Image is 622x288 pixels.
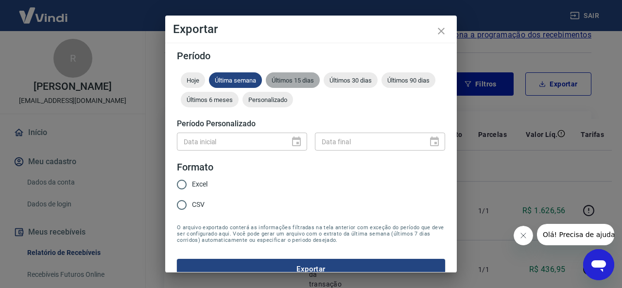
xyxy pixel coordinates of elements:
[242,96,293,103] span: Personalizado
[514,226,533,245] iframe: Fechar mensagem
[209,72,262,88] div: Última semana
[266,72,320,88] div: Últimos 15 dias
[177,119,445,129] h5: Período Personalizado
[177,133,283,151] input: DD/MM/YYYY
[192,200,205,210] span: CSV
[315,133,421,151] input: DD/MM/YYYY
[266,77,320,84] span: Últimos 15 dias
[209,77,262,84] span: Última semana
[430,19,453,43] button: close
[177,51,445,61] h5: Período
[381,77,435,84] span: Últimos 90 dias
[173,23,449,35] h4: Exportar
[177,224,445,243] span: O arquivo exportado conterá as informações filtradas na tela anterior com exceção do período que ...
[583,249,614,280] iframe: Botão para abrir a janela de mensagens
[6,7,82,15] span: Olá! Precisa de ajuda?
[242,92,293,107] div: Personalizado
[177,160,213,174] legend: Formato
[537,224,614,245] iframe: Mensagem da empresa
[177,259,445,279] button: Exportar
[181,96,239,103] span: Últimos 6 meses
[181,77,205,84] span: Hoje
[192,179,207,189] span: Excel
[181,72,205,88] div: Hoje
[324,77,378,84] span: Últimos 30 dias
[381,72,435,88] div: Últimos 90 dias
[324,72,378,88] div: Últimos 30 dias
[181,92,239,107] div: Últimos 6 meses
